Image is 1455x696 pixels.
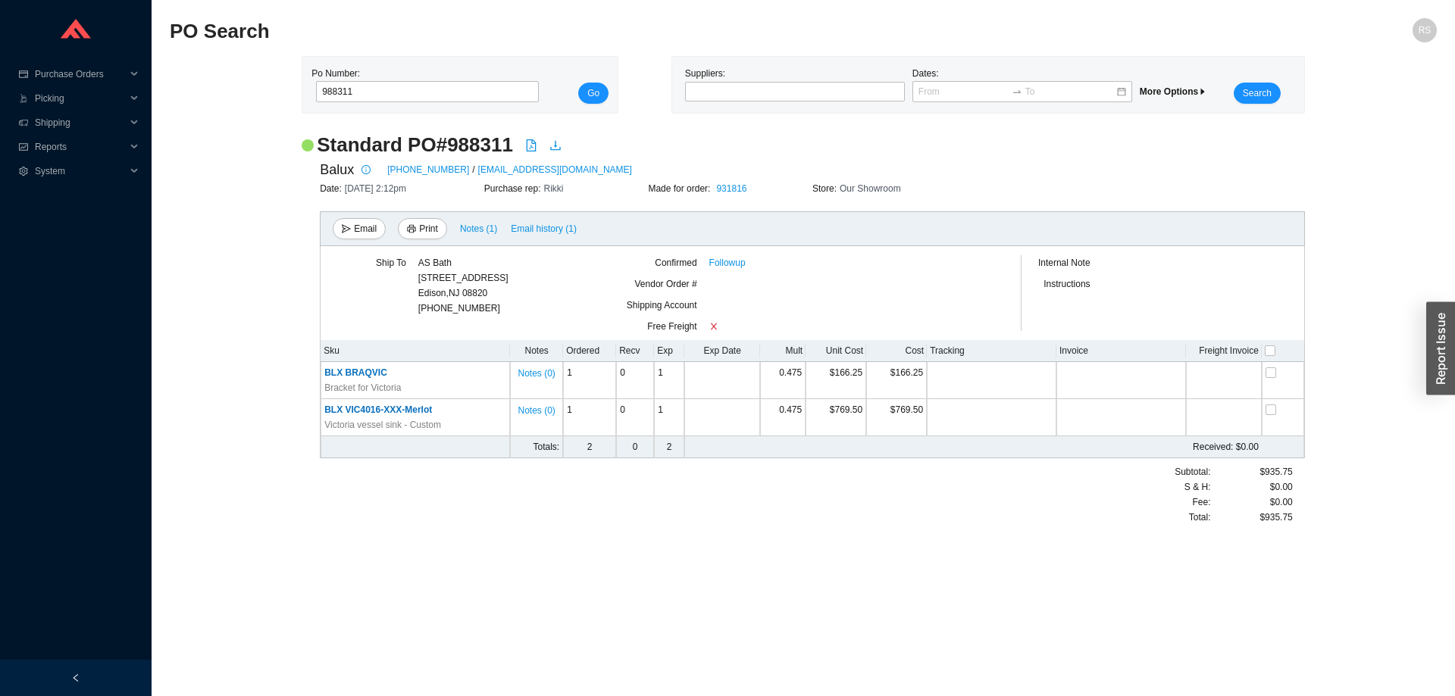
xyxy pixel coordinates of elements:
[806,362,866,399] td: $166.25
[1186,340,1262,362] th: Freight Invoice
[1044,279,1090,289] span: Instructions
[398,218,447,239] button: printerPrint
[760,399,806,436] td: 0.475
[647,321,696,332] span: Free Freight
[459,220,498,231] button: Notes (1)
[1025,84,1115,99] input: To
[324,380,401,395] span: Bracket for Victoria
[1270,495,1293,510] span: $0.00
[354,159,375,180] button: info-circle
[533,442,559,452] span: Totals:
[71,673,80,682] span: left
[563,399,616,436] td: 1
[1419,18,1432,42] span: RS
[549,139,562,154] a: download
[587,86,599,101] span: Go
[684,340,760,362] th: Exp Date
[1211,464,1293,479] div: $935.75
[1198,87,1207,96] span: caret-right
[806,340,866,362] th: Unit Cost
[1192,495,1210,510] span: Fee :
[419,221,438,236] span: Print
[1243,86,1272,101] span: Search
[35,135,126,159] span: Reports
[345,183,406,194] span: [DATE] 2:12pm
[655,257,696,268] span: Confirmed
[518,366,555,381] span: Notes ( 0 )
[324,404,432,415] span: BLX VIC4016-XXX-Merlot
[866,340,927,362] th: Cost
[472,162,474,177] span: /
[1056,340,1186,362] th: Invoice
[311,66,534,104] div: Po Number:
[484,183,544,194] span: Purchase rep:
[317,132,513,158] h2: Standard PO # 988311
[354,221,377,236] span: Email
[35,159,126,183] span: System
[760,362,806,399] td: 0.475
[517,402,555,413] button: Notes (0)
[1140,86,1207,97] span: More Options
[358,165,374,174] span: info-circle
[1038,257,1090,268] span: Internal Note
[806,399,866,436] td: $769.50
[760,436,1262,458] td: $0.00
[324,343,507,358] div: Sku
[510,340,563,362] th: Notes
[578,83,609,104] button: Go
[525,139,537,151] span: file-pdf
[333,218,386,239] button: sendEmail
[320,183,345,194] span: Date:
[616,340,654,362] th: Recv
[518,403,555,418] span: Notes ( 0 )
[170,18,1120,45] h2: PO Search
[517,365,555,376] button: Notes (0)
[324,367,387,378] span: BLX BRAQVIC
[418,255,508,301] div: AS Bath [STREET_ADDRESS] Edison , NJ 08820
[1211,510,1293,525] div: $935.75
[460,221,497,236] span: Notes ( 1 )
[525,139,537,154] a: file-pdf
[709,255,746,270] a: Followup
[635,279,697,289] span: Vendor Order #
[1193,442,1233,452] span: Received:
[563,362,616,399] td: 1
[654,399,684,436] td: 1
[616,362,654,399] td: 0
[35,111,126,135] span: Shipping
[812,183,840,194] span: Store:
[563,340,616,362] th: Ordered
[627,300,697,311] span: Shipping Account
[510,218,577,239] button: Email history (1)
[866,362,927,399] td: $166.25
[909,66,1136,104] div: Dates:
[563,436,616,458] td: 2
[18,167,29,176] span: setting
[1234,83,1281,104] button: Search
[927,340,1056,362] th: Tracking
[1184,479,1211,495] span: S & H:
[549,139,562,151] span: download
[387,162,469,177] a: [PHONE_NUMBER]
[654,340,684,362] th: Exp
[716,183,746,194] a: 931816
[616,436,654,458] td: 0
[918,84,1009,99] input: From
[376,257,406,268] span: Ship To
[320,158,354,181] span: Balux
[1175,464,1210,479] span: Subtotal:
[709,322,718,331] span: close
[654,436,684,458] td: 2
[511,221,577,236] span: Email history (1)
[418,255,508,316] div: [PHONE_NUMBER]
[648,183,713,194] span: Made for order:
[478,162,632,177] a: [EMAIL_ADDRESS][DOMAIN_NAME]
[1012,86,1022,97] span: swap-right
[324,417,441,432] span: Victoria vessel sink - Custom
[1189,510,1211,525] span: Total:
[654,362,684,399] td: 1
[1211,479,1293,495] div: $0.00
[35,86,126,111] span: Picking
[18,142,29,151] span: fund
[681,66,909,104] div: Suppliers:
